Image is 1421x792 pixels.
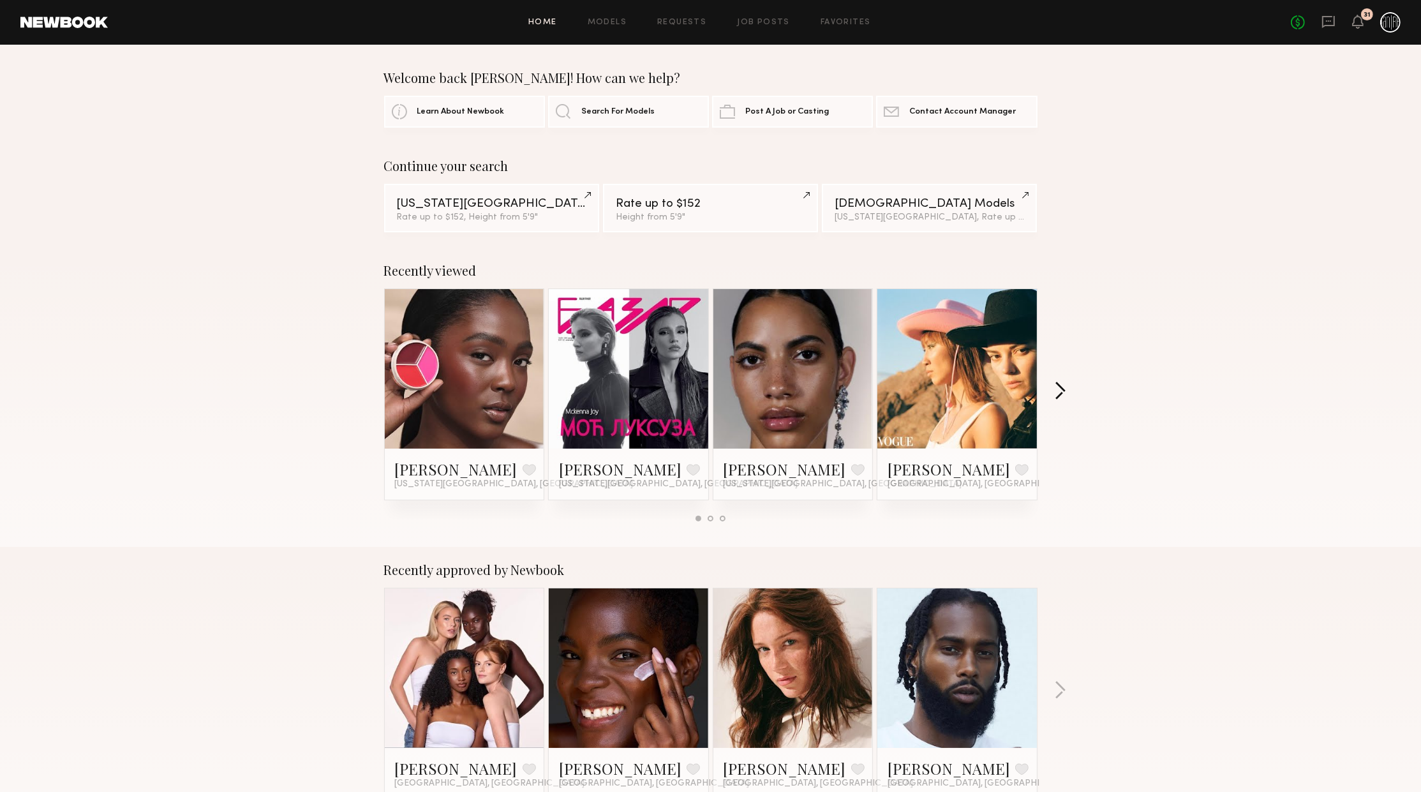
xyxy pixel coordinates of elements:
a: [PERSON_NAME] [724,459,846,479]
div: Rate up to $152, Height from 5'9" [397,213,586,222]
span: [US_STATE][GEOGRAPHIC_DATA], [GEOGRAPHIC_DATA] [395,479,634,489]
span: [US_STATE][GEOGRAPHIC_DATA], [GEOGRAPHIC_DATA] [724,479,962,489]
div: [DEMOGRAPHIC_DATA] Models [835,198,1024,210]
div: [US_STATE][GEOGRAPHIC_DATA] [397,198,586,210]
a: [PERSON_NAME] [559,758,681,779]
a: Rate up to $152Height from 5'9" [603,184,818,232]
a: [PERSON_NAME] [724,758,846,779]
span: [GEOGRAPHIC_DATA], [GEOGRAPHIC_DATA] [888,479,1078,489]
div: [US_STATE][GEOGRAPHIC_DATA], Rate up to $201 [835,213,1024,222]
a: Requests [657,19,706,27]
div: Continue your search [384,158,1038,174]
a: [PERSON_NAME] [888,758,1010,779]
div: Height from 5'9" [616,213,805,222]
div: Recently viewed [384,263,1038,278]
span: Search For Models [581,108,655,116]
div: Recently approved by Newbook [384,562,1038,578]
a: [PERSON_NAME] [888,459,1010,479]
a: Home [528,19,557,27]
a: [DEMOGRAPHIC_DATA] Models[US_STATE][GEOGRAPHIC_DATA], Rate up to $201 [822,184,1037,232]
span: [GEOGRAPHIC_DATA], [GEOGRAPHIC_DATA] [724,779,914,789]
span: Learn About Newbook [417,108,505,116]
span: Contact Account Manager [909,108,1016,116]
a: [PERSON_NAME] [395,758,517,779]
div: 31 [1364,11,1371,19]
div: Rate up to $152 [616,198,805,210]
a: Post A Job or Casting [712,96,873,128]
a: [PERSON_NAME] [395,459,517,479]
span: [GEOGRAPHIC_DATA], [GEOGRAPHIC_DATA] [559,779,749,789]
a: [PERSON_NAME] [559,459,681,479]
a: [US_STATE][GEOGRAPHIC_DATA]Rate up to $152, Height from 5'9" [384,184,599,232]
span: [GEOGRAPHIC_DATA], [GEOGRAPHIC_DATA] [395,779,585,789]
span: [GEOGRAPHIC_DATA], [GEOGRAPHIC_DATA] [888,779,1078,789]
a: Favorites [821,19,871,27]
a: Learn About Newbook [384,96,545,128]
a: Models [588,19,627,27]
a: Job Posts [737,19,790,27]
div: Welcome back [PERSON_NAME]! How can we help? [384,70,1038,86]
a: Search For Models [548,96,709,128]
a: Contact Account Manager [876,96,1037,128]
span: [US_STATE][GEOGRAPHIC_DATA], [GEOGRAPHIC_DATA] [559,479,798,489]
span: Post A Job or Casting [745,108,829,116]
